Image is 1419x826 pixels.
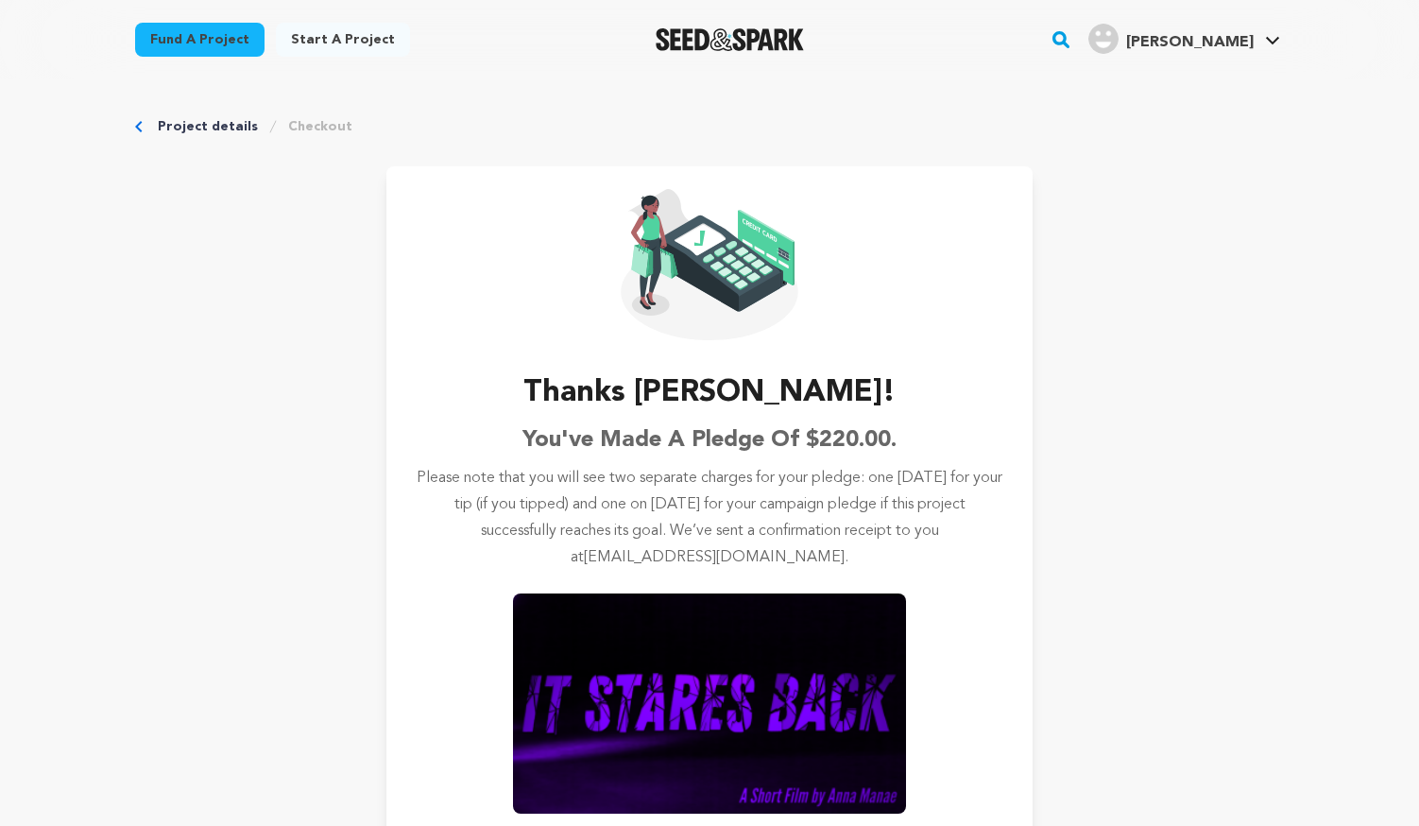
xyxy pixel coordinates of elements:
[522,423,897,457] h6: You've made a pledge of $220.00.
[1088,24,1254,54] div: Niebaum R.'s Profile
[621,189,798,340] img: Seed&Spark Confirmation Icon
[135,23,265,57] a: Fund a project
[417,465,1002,571] p: Please note that you will see two separate charges for your pledge: one [DATE] for your tip (if y...
[656,28,804,51] a: Seed&Spark Homepage
[288,117,352,136] a: Checkout
[523,370,896,416] h3: Thanks [PERSON_NAME]!
[1085,20,1284,54] a: Niebaum R.'s Profile
[276,23,410,57] a: Start a project
[158,117,258,136] a: Project details
[513,594,906,814] img: It Stares Back image
[1126,35,1254,50] span: [PERSON_NAME]
[1085,20,1284,60] span: Niebaum R.'s Profile
[135,117,1284,136] div: Breadcrumb
[656,28,804,51] img: Seed&Spark Logo Dark Mode
[1088,24,1119,54] img: user.png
